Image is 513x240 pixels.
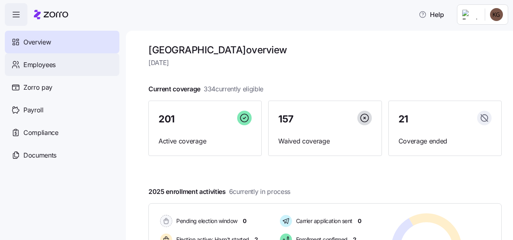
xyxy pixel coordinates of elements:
span: Active coverage [158,136,252,146]
a: Overview [5,31,119,53]
span: 21 [398,114,408,124]
a: Employees [5,53,119,76]
button: Help [412,6,450,23]
a: Zorro pay [5,76,119,99]
span: Zorro pay [23,82,52,93]
span: 0 [243,217,246,225]
span: 201 [158,114,175,124]
span: Waived coverage [278,136,371,146]
span: Employees [23,60,56,70]
a: Documents [5,144,119,166]
span: Payroll [23,105,44,115]
a: Payroll [5,99,119,121]
span: Coverage ended [398,136,492,146]
span: 157 [278,114,294,124]
span: 334 currently eligible [204,84,263,94]
span: Help [419,10,444,19]
span: 2025 enrollment activities [148,187,290,197]
span: Compliance [23,128,58,138]
span: 6 currently in process [229,187,290,197]
a: Compliance [5,121,119,144]
span: Documents [23,150,56,160]
span: Current coverage [148,84,263,94]
span: 0 [358,217,361,225]
span: Carrier application sent [294,217,352,225]
span: Pending election window [174,217,238,225]
img: Employer logo [462,10,478,19]
img: b34cea83cf096b89a2fb04a6d3fa81b3 [490,8,503,21]
h1: [GEOGRAPHIC_DATA] overview [148,44,502,56]
span: Overview [23,37,51,47]
span: [DATE] [148,58,502,68]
